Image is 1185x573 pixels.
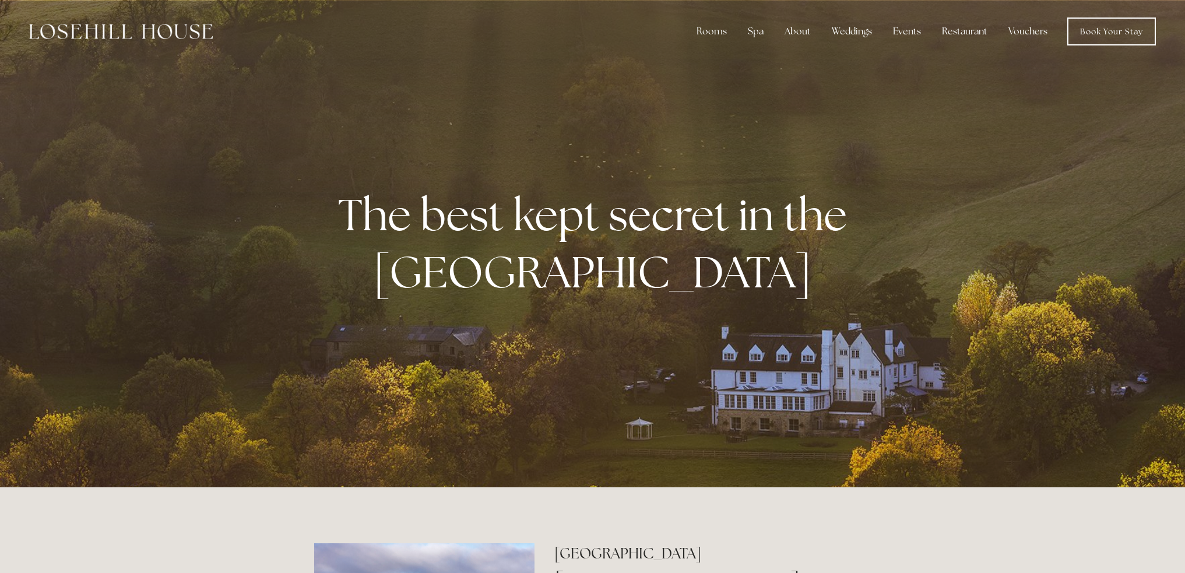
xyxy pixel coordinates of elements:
div: Rooms [687,20,736,43]
div: Restaurant [933,20,997,43]
div: Weddings [822,20,881,43]
a: Book Your Stay [1067,17,1156,45]
div: About [775,20,820,43]
img: Losehill House [29,24,213,39]
a: Vouchers [999,20,1057,43]
strong: The best kept secret in the [GEOGRAPHIC_DATA] [338,186,856,300]
div: Spa [739,20,773,43]
h2: [GEOGRAPHIC_DATA] [554,543,871,564]
div: Events [884,20,930,43]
